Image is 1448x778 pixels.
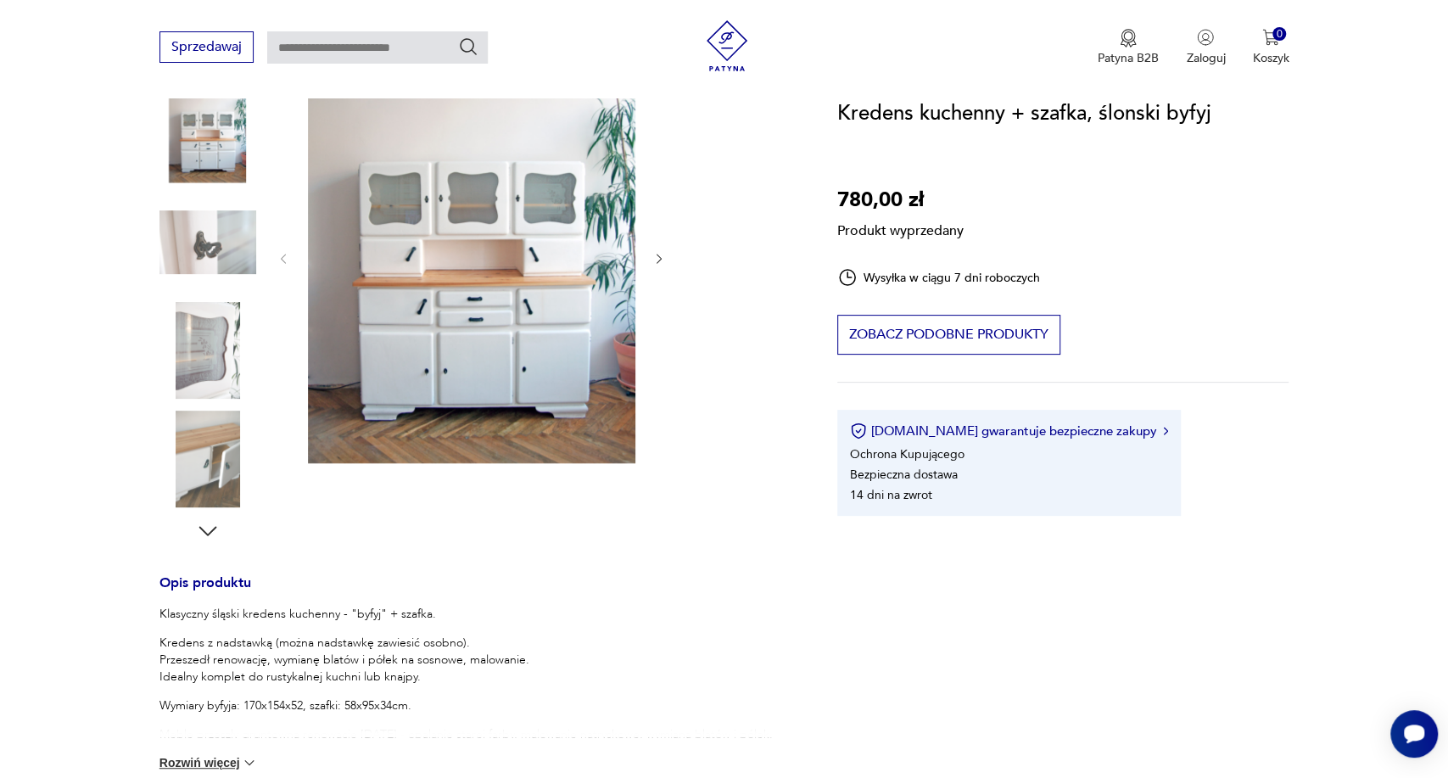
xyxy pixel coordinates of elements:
p: Kredens z nadstawką (można nadstawkę zawiesić osobno). Przeszedł renowację, wymianę blatów i półe... [159,635,797,686]
p: Klasyczny śląski kredens kuchenny - "byfyj" + szafka. [159,606,797,623]
button: 0Koszyk [1252,29,1289,66]
p: Koszyk [1252,50,1289,66]
p: 780,00 zł [837,184,964,216]
button: Zobacz podobne produkty [837,315,1060,355]
img: Ikona medalu [1120,29,1137,48]
img: Ikona certyfikatu [850,423,867,439]
div: Wysyłka w ciągu 7 dni roboczych [837,267,1041,288]
iframe: Smartsupp widget button [1390,710,1438,758]
img: Ikona koszyka [1262,29,1279,46]
img: Ikona strzałki w prawo [1163,427,1168,435]
p: Meble przeszły gruntowną renowację [DATE] - opalanie starej farby, malowanie natryskowe, wymiana ... [159,726,797,760]
img: chevron down [241,754,258,771]
li: Ochrona Kupującego [850,446,964,462]
h3: Opis produktu [159,578,797,606]
button: Patyna B2B [1098,29,1159,66]
p: Wymiary byfyja: 170x154x52, szafki: 58x95x34cm. [159,697,797,714]
button: Szukaj [458,36,478,57]
a: Sprzedawaj [159,42,254,54]
h1: Kredens kuchenny + szafka, ślonski byfyj [837,98,1211,130]
button: Sprzedawaj [159,31,254,63]
button: [DOMAIN_NAME] gwarantuje bezpieczne zakupy [850,423,1168,439]
p: Zaloguj [1186,50,1225,66]
button: Zaloguj [1186,29,1225,66]
button: Rozwiń więcej [159,754,258,771]
a: Ikona medaluPatyna B2B [1098,29,1159,66]
p: Patyna B2B [1098,50,1159,66]
img: Patyna - sklep z meblami i dekoracjami vintage [702,20,752,71]
img: Ikonka użytkownika [1197,29,1214,46]
p: Produkt wyprzedany [837,216,964,240]
li: 14 dni na zwrot [850,487,932,503]
div: 0 [1272,27,1287,42]
li: Bezpieczna dostawa [850,467,958,483]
